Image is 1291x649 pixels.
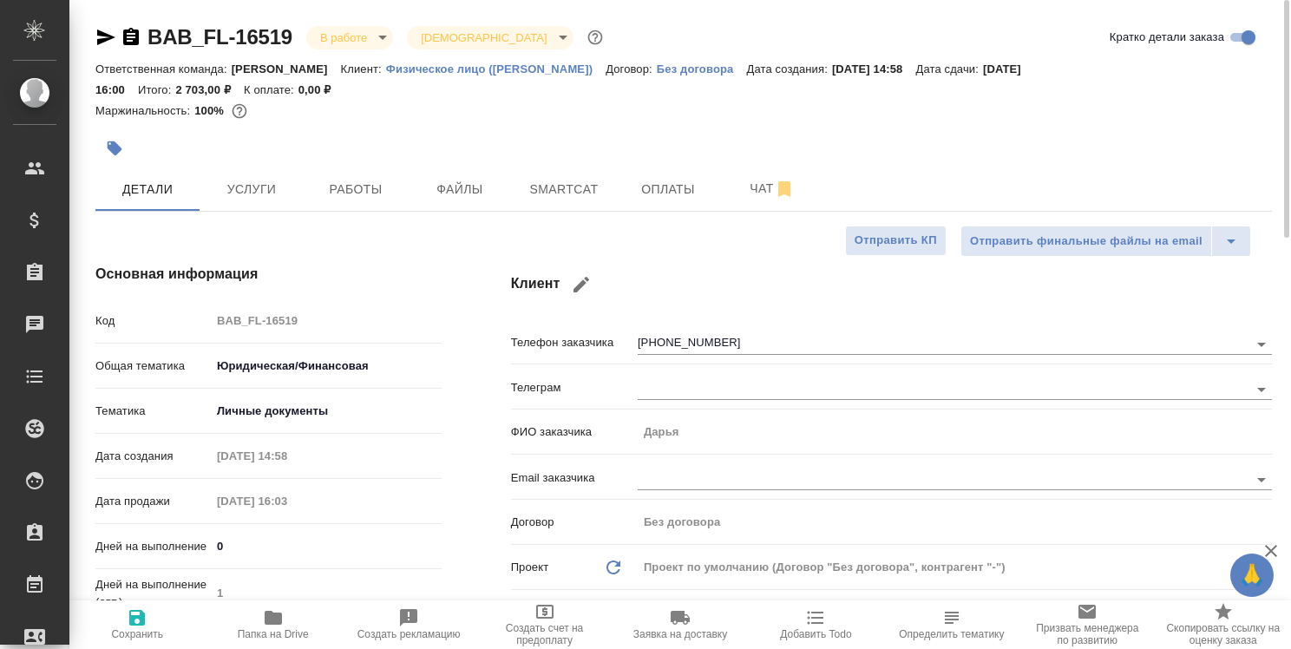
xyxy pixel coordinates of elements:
[626,179,710,200] span: Оплаты
[211,580,442,606] input: Пустое поле
[111,628,163,640] span: Сохранить
[95,312,211,330] p: Код
[774,179,795,200] svg: Отписаться
[95,62,232,75] p: Ответственная команда:
[633,628,727,640] span: Заявка на доставку
[357,628,461,640] span: Создать рекламацию
[832,62,916,75] p: [DATE] 14:58
[210,179,293,200] span: Услуги
[511,559,549,576] p: Проект
[960,226,1251,257] div: split button
[341,600,476,649] button: Создать рекламацию
[845,226,947,256] button: Отправить КП
[511,423,638,441] p: ФИО заказчика
[1230,554,1274,597] button: 🙏
[232,62,341,75] p: [PERSON_NAME]
[95,493,211,510] p: Дата продажи
[613,600,748,649] button: Заявка на доставку
[638,419,1272,444] input: Пустое поле
[731,178,814,200] span: Чат
[511,334,638,351] p: Телефон заказчика
[899,628,1004,640] span: Определить тематику
[522,179,606,200] span: Smartcat
[511,469,638,487] p: Email заказчика
[657,62,747,75] p: Без договора
[418,179,501,200] span: Файлы
[1237,557,1267,593] span: 🙏
[884,600,1019,649] button: Определить тематику
[306,26,393,49] div: В работе
[511,264,1272,305] h4: Клиент
[95,129,134,167] button: Добавить тэг
[1030,622,1144,646] span: Призвать менеджера по развитию
[106,179,189,200] span: Детали
[211,534,442,559] input: ✎ Введи что-нибудь
[386,62,606,75] p: Физическое лицо ([PERSON_NAME])
[407,26,573,49] div: В работе
[1166,622,1281,646] span: Скопировать ссылку на оценку заказа
[211,397,442,426] div: Личные документы
[211,351,442,381] div: Юридическая/Финансовая
[238,628,309,640] span: Папка на Drive
[205,600,340,649] button: Папка на Drive
[147,25,292,49] a: BAB_FL-16519
[746,62,831,75] p: Дата создания:
[960,226,1212,257] button: Отправить финальные файлы на email
[638,509,1272,534] input: Пустое поле
[780,628,851,640] span: Добавить Todo
[748,600,883,649] button: Добавить Todo
[95,403,211,420] p: Тематика
[584,26,606,49] button: Доп статусы указывают на важность/срочность заказа
[1249,377,1274,402] button: Open
[211,443,363,469] input: Пустое поле
[228,100,251,122] button: 0.72 RUB;
[95,264,442,285] h4: Основная информация
[121,27,141,48] button: Скопировать ссылку
[211,308,442,333] input: Пустое поле
[315,30,372,45] button: В работе
[95,104,194,117] p: Маржинальность:
[95,538,211,555] p: Дней на выполнение
[511,379,638,397] p: Телеграм
[95,357,211,375] p: Общая тематика
[95,27,116,48] button: Скопировать ссылку для ЯМессенджера
[855,231,937,251] span: Отправить КП
[1110,29,1224,46] span: Кратко детали заказа
[1249,468,1274,492] button: Open
[476,600,612,649] button: Создать счет на предоплату
[970,232,1203,252] span: Отправить финальные файлы на email
[386,61,606,75] a: Физическое лицо ([PERSON_NAME])
[95,448,211,465] p: Дата создания
[95,576,211,611] p: Дней на выполнение (авт.)
[244,83,298,96] p: К оплате:
[1019,600,1155,649] button: Призвать менеджера по развитию
[416,30,552,45] button: [DEMOGRAPHIC_DATA]
[175,83,244,96] p: 2 703,00 ₽
[69,600,205,649] button: Сохранить
[194,104,228,117] p: 100%
[298,83,344,96] p: 0,00 ₽
[1156,600,1291,649] button: Скопировать ссылку на оценку заказа
[341,62,386,75] p: Клиент:
[511,514,638,531] p: Договор
[138,83,175,96] p: Итого:
[211,488,363,514] input: Пустое поле
[638,553,1272,582] div: Проект по умолчанию (Договор "Без договора", контрагент "-")
[1249,332,1274,357] button: Open
[657,61,747,75] a: Без договора
[487,622,601,646] span: Создать счет на предоплату
[916,62,983,75] p: Дата сдачи:
[314,179,397,200] span: Работы
[606,62,657,75] p: Договор:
